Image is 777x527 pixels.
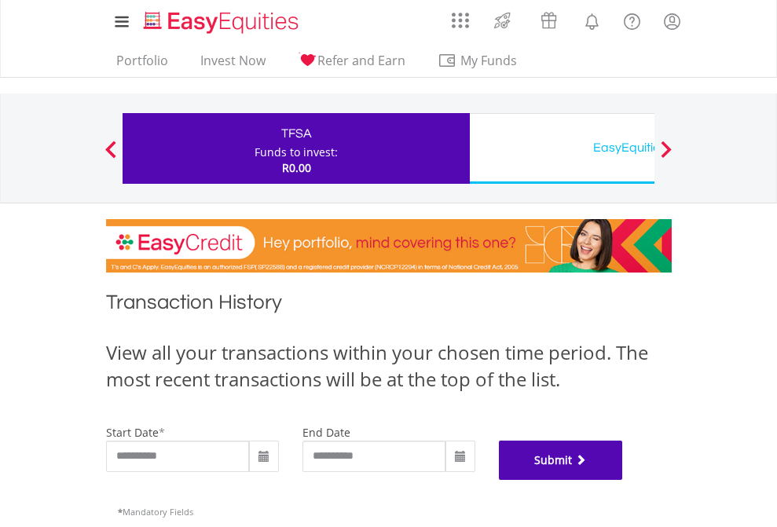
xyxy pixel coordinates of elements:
[110,53,174,77] a: Portfolio
[612,4,652,35] a: FAQ's and Support
[282,160,311,175] span: R0.00
[132,123,460,145] div: TFSA
[526,4,572,33] a: Vouchers
[95,148,126,164] button: Previous
[118,506,193,518] span: Mandatory Fields
[452,12,469,29] img: grid-menu-icon.svg
[489,8,515,33] img: thrive-v2.svg
[536,8,562,33] img: vouchers-v2.svg
[317,52,405,69] span: Refer and Earn
[137,4,305,35] a: Home page
[499,441,623,480] button: Submit
[651,148,682,164] button: Next
[291,53,412,77] a: Refer and Earn
[438,50,541,71] span: My Funds
[255,145,338,160] div: Funds to invest:
[106,219,672,273] img: EasyCredit Promotion Banner
[442,4,479,29] a: AppsGrid
[106,288,672,324] h1: Transaction History
[194,53,272,77] a: Invest Now
[106,425,159,440] label: start date
[302,425,350,440] label: end date
[141,9,305,35] img: EasyEquities_Logo.png
[572,4,612,35] a: Notifications
[652,4,692,38] a: My Profile
[106,339,672,393] div: View all your transactions within your chosen time period. The most recent transactions will be a...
